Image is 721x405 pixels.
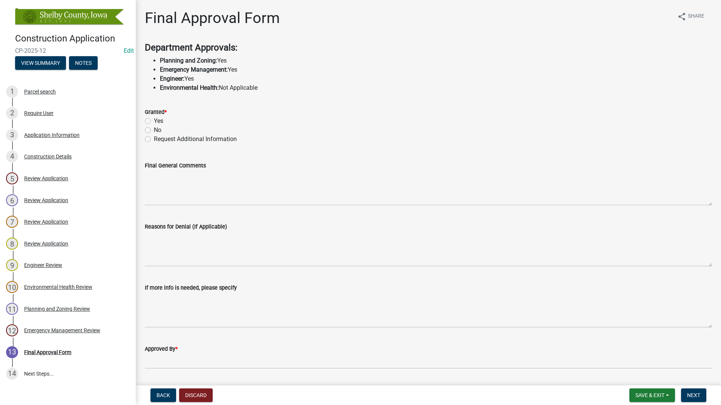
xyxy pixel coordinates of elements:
div: Engineer Review [24,262,62,268]
div: 8 [6,238,18,250]
label: Reasons for Denial (If Applicable) [145,224,227,230]
label: Request Additional Information [154,135,237,144]
button: Notes [69,56,98,70]
span: Share [688,12,704,21]
label: Approved By [145,347,178,352]
div: Require User [24,110,54,116]
div: Environmental Health Review [24,284,92,290]
li: Yes [160,56,712,65]
wm-modal-confirm: Notes [69,60,98,66]
label: No [154,126,161,135]
strong: Emergency Management: [160,66,228,73]
div: 6 [6,194,18,206]
button: Next [681,388,706,402]
div: Review Application [24,219,68,224]
div: Parcel search [24,89,56,94]
div: 4 [6,150,18,163]
div: 9 [6,259,18,271]
label: Yes [154,117,163,126]
h1: Final Approval Form [145,9,280,27]
div: 13 [6,346,18,358]
strong: Department Approvals: [145,42,238,53]
label: Granted [145,110,167,115]
div: 14 [6,368,18,380]
div: 11 [6,303,18,315]
div: 10 [6,281,18,293]
div: Planning and Zoning Review [24,306,90,311]
button: Save & Exit [629,388,675,402]
span: Next [687,392,700,398]
label: Final General Comments [145,163,206,169]
strong: Planning and Zoning: [160,57,217,64]
button: Discard [179,388,213,402]
div: Final Approval Form [24,350,71,355]
span: CP-2025-12 [15,47,121,54]
strong: Engineer: [160,75,184,82]
div: 1 [6,86,18,98]
strong: Environmental Health: [160,84,219,91]
div: 12 [6,324,18,336]
wm-modal-confirm: Edit Application Number [124,47,134,54]
wm-modal-confirm: Summary [15,60,66,66]
button: View Summary [15,56,66,70]
div: 2 [6,107,18,119]
a: Edit [124,47,134,54]
div: Emergency Management Review [24,328,100,333]
div: Construction Details [24,154,72,159]
i: share [677,12,686,21]
span: Back [156,392,170,398]
button: Back [150,388,176,402]
li: Yes [160,65,712,74]
button: shareShare [671,9,710,24]
div: 3 [6,129,18,141]
div: 5 [6,172,18,184]
img: Shelby County, Iowa [15,8,124,25]
li: Yes [160,74,712,83]
div: 7 [6,216,18,228]
div: Application Information [24,132,80,138]
span: Save & Exit [635,392,664,398]
label: If more info is needed, please specify [145,285,237,291]
div: Review Application [24,198,68,203]
li: Not Applicable [160,83,712,92]
div: Review Application [24,176,68,181]
div: Review Application [24,241,68,246]
h4: Construction Application [15,33,130,44]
